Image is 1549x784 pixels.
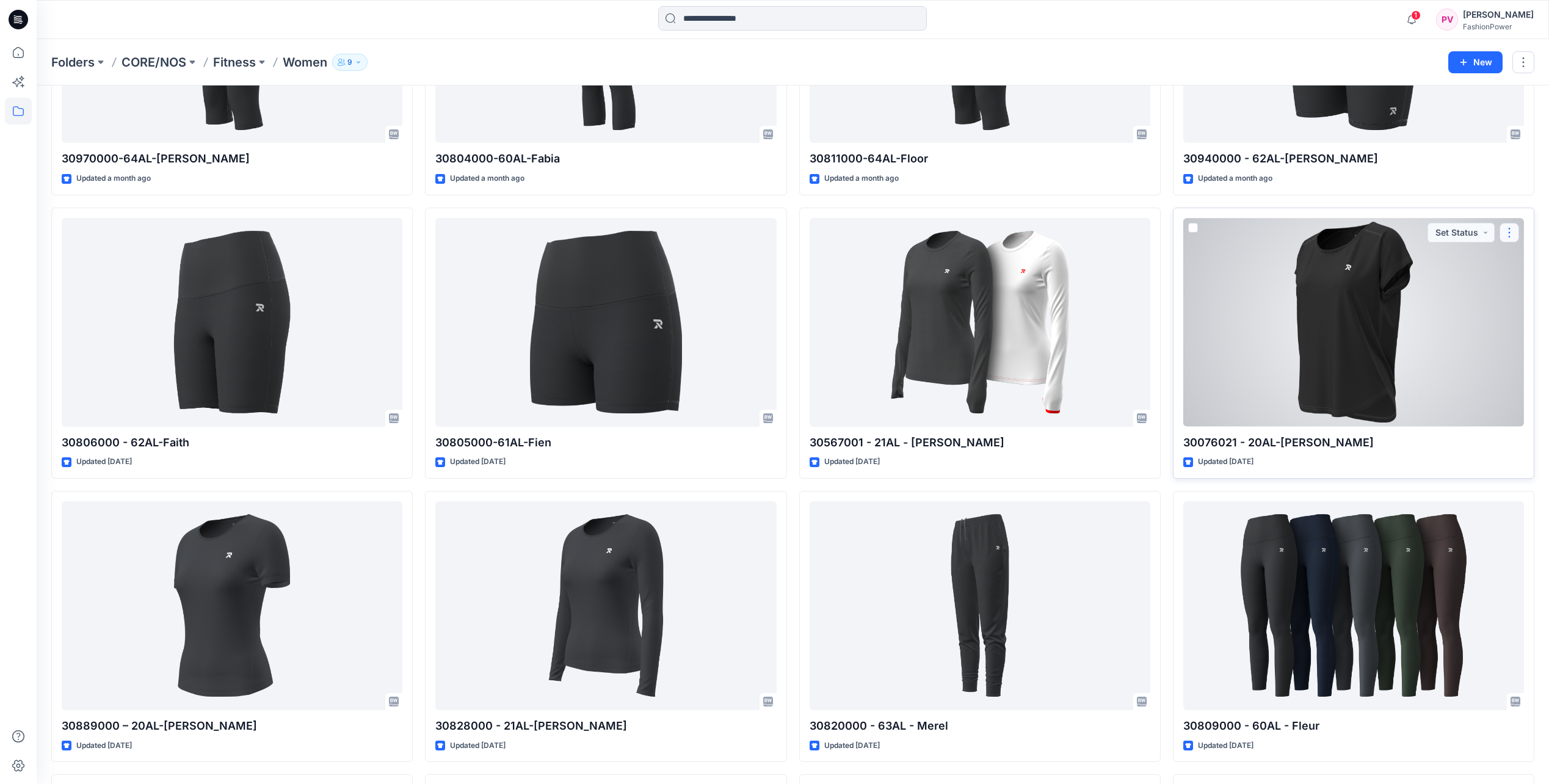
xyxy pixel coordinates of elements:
p: 30811000-64AL-Floor [810,150,1150,167]
a: 30567001 - 21AL - Kim [810,218,1150,426]
p: 30889000 – 20AL-[PERSON_NAME] [62,717,402,735]
p: 30806000 - 62AL-Faith [62,434,402,451]
a: 30805000-61AL-Fien [435,218,776,426]
p: 30828000 - 21AL-[PERSON_NAME] [435,717,776,735]
p: Updated [DATE] [450,456,506,468]
p: 30805000-61AL-Fien [435,434,776,451]
p: Updated a month ago [450,172,524,185]
p: 30076021 - 20AL-[PERSON_NAME] [1183,434,1524,451]
p: Updated a month ago [1198,172,1272,185]
p: 30820000 - 63AL - Merel [810,717,1150,735]
a: 30828000 - 21AL-Kylie [435,501,776,710]
a: CORE/NOS [122,54,186,71]
a: Fitness [213,54,256,71]
p: 30970000-64AL-[PERSON_NAME] [62,150,402,167]
p: 9 [347,56,352,69]
p: Updated [DATE] [824,739,880,752]
a: 30820000 - 63AL - Merel [810,501,1150,710]
a: 30809000 - 60AL - Fleur [1183,501,1524,710]
div: PV [1436,9,1458,31]
p: Updated a month ago [76,172,151,185]
p: Updated [DATE] [1198,739,1253,752]
span: 1 [1411,10,1421,20]
p: Updated a month ago [824,172,899,185]
p: Updated [DATE] [824,456,880,468]
div: [PERSON_NAME] [1463,7,1534,22]
button: New [1448,51,1503,73]
a: 30076021 - 20AL-Alice [1183,218,1524,426]
a: Folders [51,54,95,71]
p: 30567001 - 21AL - [PERSON_NAME] [810,434,1150,451]
p: 30940000 - 62AL-[PERSON_NAME] [1183,150,1524,167]
p: Updated [DATE] [450,739,506,752]
p: Updated [DATE] [1198,456,1253,468]
p: 30804000-60AL-Fabia [435,150,776,167]
div: FashionPower [1463,22,1534,31]
p: Updated [DATE] [76,456,132,468]
button: 9 [332,54,368,71]
a: 30889000 – 20AL-Alva [62,501,402,710]
p: Updated [DATE] [76,739,132,752]
p: 30809000 - 60AL - Fleur [1183,717,1524,735]
a: 30806000 - 62AL-Faith [62,218,402,426]
p: Women [283,54,327,71]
